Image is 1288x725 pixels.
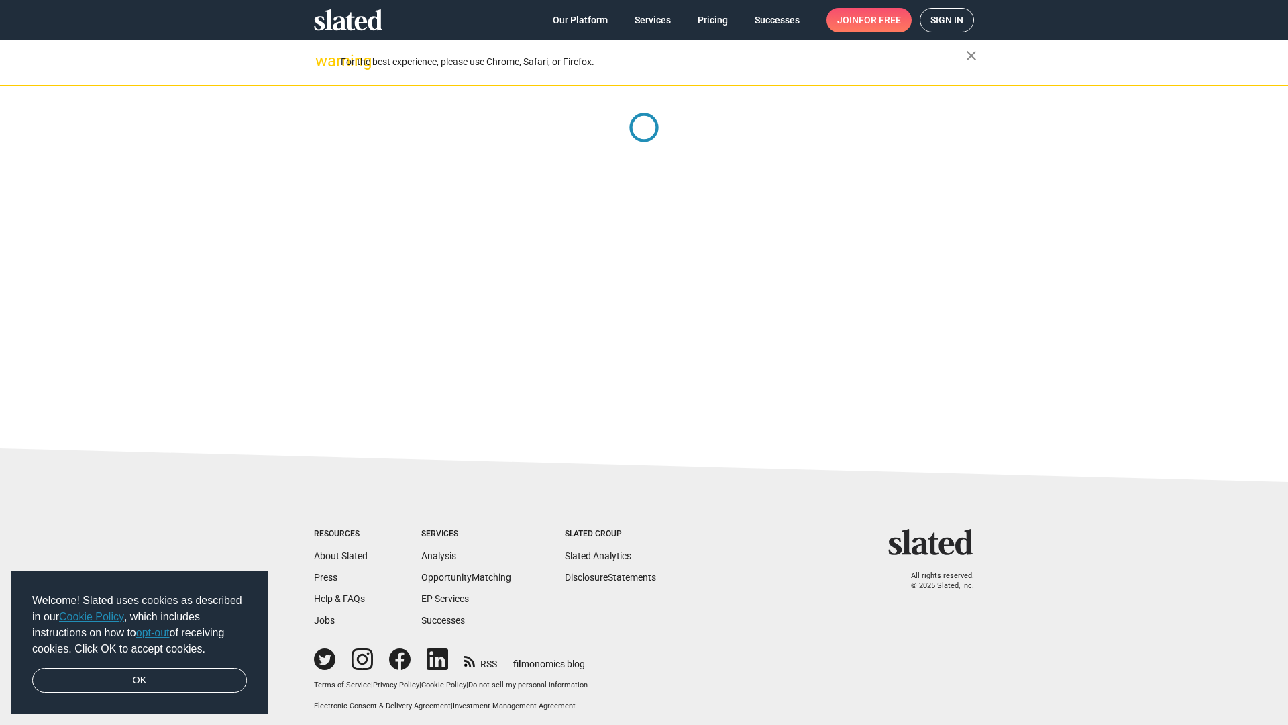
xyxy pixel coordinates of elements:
[421,550,456,561] a: Analysis
[466,681,468,689] span: |
[920,8,974,32] a: Sign in
[468,681,588,691] button: Do not sell my personal information
[453,702,576,710] a: Investment Management Agreement
[32,668,247,693] a: dismiss cookie message
[59,611,124,622] a: Cookie Policy
[314,681,371,689] a: Terms of Service
[464,650,497,671] a: RSS
[314,529,368,540] div: Resources
[32,593,247,657] span: Welcome! Slated uses cookies as described in our , which includes instructions on how to of recei...
[11,571,268,715] div: cookieconsent
[314,593,365,604] a: Help & FAQs
[373,681,419,689] a: Privacy Policy
[315,53,331,69] mat-icon: warning
[421,572,511,583] a: OpportunityMatching
[314,572,337,583] a: Press
[859,8,901,32] span: for free
[421,593,469,604] a: EP Services
[826,8,912,32] a: Joinfor free
[421,681,466,689] a: Cookie Policy
[341,53,966,71] div: For the best experience, please use Chrome, Safari, or Firefox.
[755,8,800,32] span: Successes
[897,571,974,591] p: All rights reserved. © 2025 Slated, Inc.
[513,659,529,669] span: film
[565,529,656,540] div: Slated Group
[421,529,511,540] div: Services
[419,681,421,689] span: |
[314,550,368,561] a: About Slated
[565,572,656,583] a: DisclosureStatements
[687,8,739,32] a: Pricing
[930,9,963,32] span: Sign in
[624,8,682,32] a: Services
[542,8,619,32] a: Our Platform
[421,615,465,626] a: Successes
[136,627,170,638] a: opt-out
[553,8,608,32] span: Our Platform
[963,48,979,64] mat-icon: close
[565,550,631,561] a: Slated Analytics
[635,8,671,32] span: Services
[451,702,453,710] span: |
[371,681,373,689] span: |
[744,8,810,32] a: Successes
[314,702,451,710] a: Electronic Consent & Delivery Agreement
[513,647,585,671] a: filmonomics blog
[837,8,901,32] span: Join
[314,615,335,626] a: Jobs
[698,8,728,32] span: Pricing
